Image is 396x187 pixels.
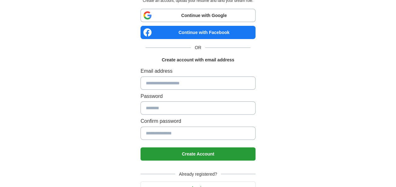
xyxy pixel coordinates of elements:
a: Continue with Facebook [141,26,255,39]
label: Email address [141,67,255,75]
label: Password [141,92,255,100]
span: OR [191,44,205,51]
label: Confirm password [141,117,255,125]
a: Continue with Google [141,9,255,22]
span: Already registered? [175,171,221,178]
h1: Create account with email address [162,56,234,63]
button: Create Account [141,147,255,161]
